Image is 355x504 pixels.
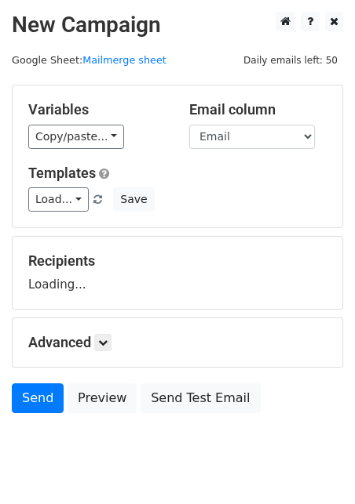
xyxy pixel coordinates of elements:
small: Google Sheet: [12,54,167,66]
a: Send [12,383,64,413]
iframe: Chat Widget [276,429,355,504]
a: Templates [28,165,96,181]
h5: Email column [189,101,327,118]
a: Mailmerge sheet [82,54,167,66]
h5: Advanced [28,334,327,351]
h5: Variables [28,101,166,118]
h2: New Campaign [12,12,343,38]
a: Load... [28,187,89,212]
h5: Recipients [28,252,327,270]
span: Daily emails left: 50 [238,52,343,69]
a: Copy/paste... [28,125,124,149]
div: Loading... [28,252,327,293]
a: Send Test Email [141,383,260,413]
button: Save [113,187,154,212]
a: Daily emails left: 50 [238,54,343,66]
a: Preview [68,383,137,413]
